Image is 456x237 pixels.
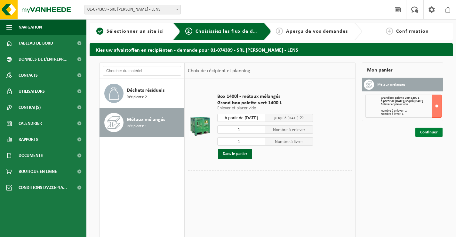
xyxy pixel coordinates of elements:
h3: Métaux mélangés [377,80,405,90]
span: Aperçu de vos demandes [286,29,348,34]
span: Grand box palette vert 1400 L [381,96,419,100]
strong: à partir de [DATE] jusqu'à [DATE] [381,99,423,103]
span: 4 [386,28,393,35]
button: Dans le panier [218,149,252,159]
div: Enlever et placer vide [381,103,441,106]
span: 01-074309 - SRL OLIVIER BROUSMICHE - LENS [85,5,180,14]
span: Récipients: 1 [127,123,147,130]
span: Tableau de bord [19,35,53,51]
span: Rapports [19,131,38,148]
a: 1Sélectionner un site ici [93,28,168,35]
button: Déchets résiduels Récipients: 2 [100,79,184,108]
a: Continuer [415,128,443,137]
span: Confirmation [396,29,429,34]
span: Utilisateurs [19,83,45,99]
h2: Kies uw afvalstoffen en recipiënten - demande pour 01-074309 - SRL [PERSON_NAME] - LENS [90,43,453,56]
span: Box 1400l - métaux mélangés [217,93,313,100]
span: Métaux mélangés [127,116,165,123]
span: Récipients: 2 [127,94,147,100]
p: Enlever et placer vide [217,106,313,111]
input: Sélectionnez date [217,114,265,122]
span: Contrat(s) [19,99,41,115]
div: Nombre à livrer: 1 [381,113,441,116]
button: Métaux mélangés Récipients: 1 [100,108,184,137]
span: Calendrier [19,115,42,131]
span: Documents [19,148,43,164]
span: 3 [276,28,283,35]
span: Contacts [19,67,38,83]
span: Données de l'entrepr... [19,51,68,67]
span: Sélectionner un site ici [107,29,164,34]
span: Boutique en ligne [19,164,57,180]
span: Déchets résiduels [127,87,164,94]
span: Choisissiez les flux de déchets et récipients [196,29,302,34]
span: jusqu'à [DATE] [274,116,299,120]
span: Grand box palette vert 1400 L [217,100,313,106]
div: Nombre à enlever: 1 [381,109,441,113]
input: Chercher du matériel [103,66,181,76]
span: Nombre à livrer [265,137,313,146]
span: Conditions d'accepta... [19,180,67,196]
span: 2 [185,28,192,35]
div: Mon panier [362,63,443,78]
span: Navigation [19,19,42,35]
span: 1 [96,28,103,35]
div: Choix de récipient et planning [185,63,253,79]
span: Nombre à enlever [265,125,313,134]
